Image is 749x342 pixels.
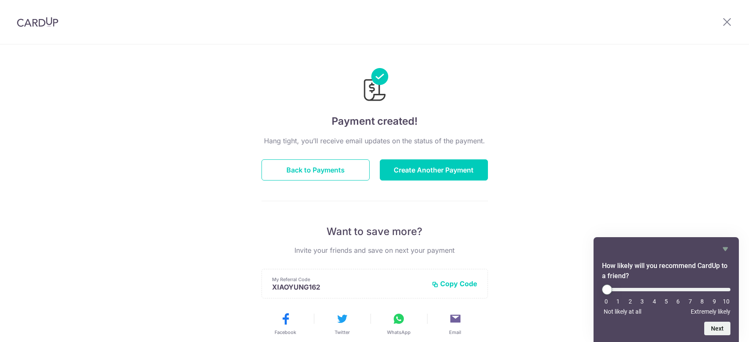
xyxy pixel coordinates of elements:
li: 1 [614,298,622,305]
button: Copy Code [432,279,477,288]
li: 5 [662,298,670,305]
span: Email [449,329,461,336]
div: How likely will you recommend CardUp to a friend? Select an option from 0 to 10, with 0 being Not... [602,285,730,315]
li: 9 [710,298,719,305]
h2: How likely will you recommend CardUp to a friend? Select an option from 0 to 10, with 0 being Not... [602,261,730,281]
span: Facebook [275,329,296,336]
button: Back to Payments [261,159,370,181]
div: How likely will you recommend CardUp to a friend? Select an option from 0 to 10, with 0 being Not... [602,244,730,335]
button: Create Another Payment [380,159,488,181]
p: Hang tight, you’ll receive email updates on the status of the payment. [261,136,488,146]
button: Facebook [261,312,310,336]
li: 6 [674,298,682,305]
h4: Payment created! [261,114,488,129]
span: Twitter [335,329,350,336]
p: Invite your friends and save on next your payment [261,245,488,255]
span: WhatsApp [387,329,411,336]
p: My Referral Code [272,276,425,283]
button: WhatsApp [374,312,424,336]
p: XIAOYUNG162 [272,283,425,291]
button: Next question [704,322,730,335]
button: Twitter [317,312,367,336]
span: Extremely likely [691,308,730,315]
li: 10 [722,298,730,305]
li: 7 [686,298,695,305]
li: 8 [698,298,706,305]
img: CardUp [17,17,58,27]
img: Payments [361,68,388,104]
li: 0 [602,298,610,305]
span: Not likely at all [604,308,641,315]
li: 3 [638,298,646,305]
p: Want to save more? [261,225,488,238]
li: 2 [626,298,635,305]
button: Email [430,312,480,336]
button: Hide survey [720,244,730,254]
li: 4 [650,298,659,305]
